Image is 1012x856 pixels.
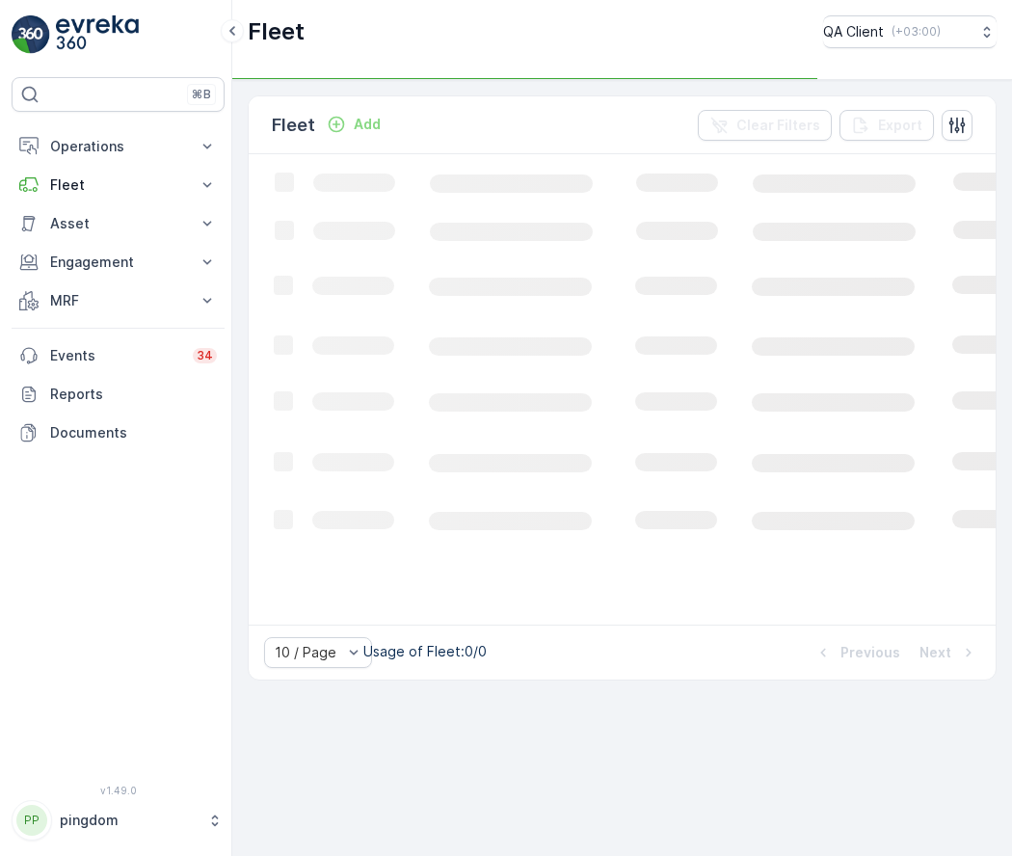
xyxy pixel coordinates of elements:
[698,110,832,141] button: Clear Filters
[50,346,181,365] p: Events
[12,414,225,452] a: Documents
[12,336,225,375] a: Events34
[50,137,186,156] p: Operations
[823,22,884,41] p: QA Client
[50,175,186,195] p: Fleet
[918,641,980,664] button: Next
[12,243,225,281] button: Engagement
[840,643,900,662] p: Previous
[248,16,305,47] p: Fleet
[12,15,50,54] img: logo
[60,811,198,830] p: pingdom
[12,166,225,204] button: Fleet
[192,87,211,102] p: ⌘B
[839,110,934,141] button: Export
[50,214,186,233] p: Asset
[736,116,820,135] p: Clear Filters
[12,785,225,796] span: v 1.49.0
[16,805,47,836] div: PP
[50,423,217,442] p: Documents
[878,116,922,135] p: Export
[12,127,225,166] button: Operations
[12,204,225,243] button: Asset
[50,385,217,404] p: Reports
[50,253,186,272] p: Engagement
[812,641,902,664] button: Previous
[363,642,487,661] p: Usage of Fleet : 0/0
[354,115,381,134] p: Add
[319,113,388,136] button: Add
[919,643,951,662] p: Next
[50,291,186,310] p: MRF
[12,281,225,320] button: MRF
[823,15,997,48] button: QA Client(+03:00)
[56,15,139,54] img: logo_light-DOdMpM7g.png
[892,24,941,40] p: ( +03:00 )
[197,348,213,363] p: 34
[12,800,225,841] button: PPpingdom
[272,112,315,139] p: Fleet
[12,375,225,414] a: Reports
